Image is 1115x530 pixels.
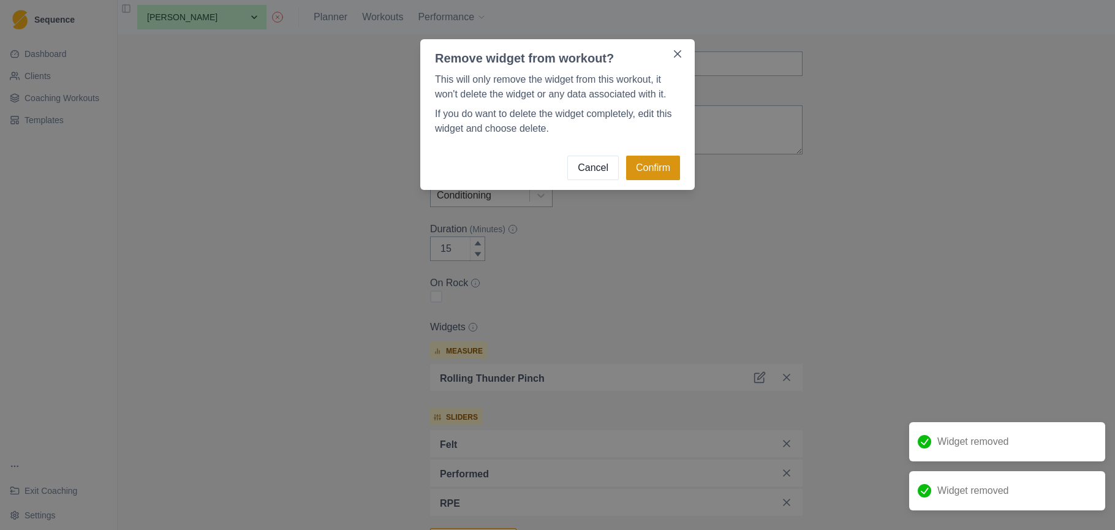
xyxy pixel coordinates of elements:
button: Cancel [567,156,619,180]
div: Widget removed [909,422,1105,461]
p: This will only remove the widget from this workout, it won't delete the widget or any data associ... [435,72,680,102]
div: Widget removed [909,471,1105,510]
header: Remove widget from workout? [420,39,665,67]
button: Confirm [626,156,680,180]
p: If you do want to delete the widget completely, edit this widget and choose delete. [435,107,680,136]
button: Close [668,44,687,64]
